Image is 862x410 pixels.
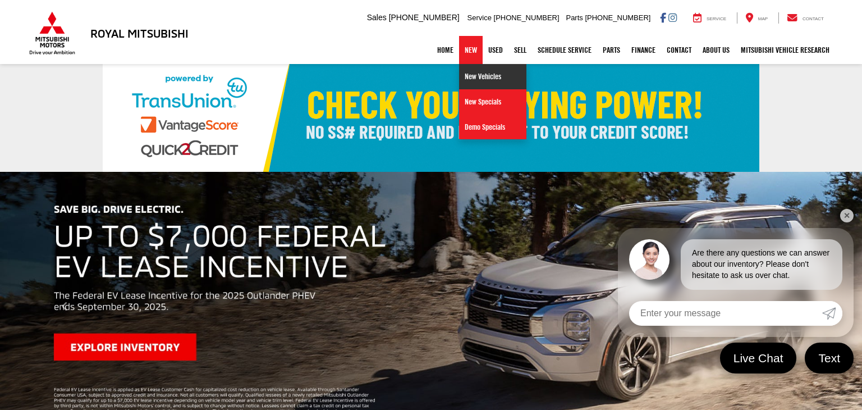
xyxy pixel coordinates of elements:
a: New [459,36,483,64]
a: Parts: Opens in a new tab [597,36,626,64]
span: Live Chat [728,350,789,366]
a: Service [685,12,735,24]
span: Parts [566,13,583,22]
a: Facebook: Click to visit our Facebook page [660,13,666,22]
span: [PHONE_NUMBER] [585,13,650,22]
span: Map [758,16,768,21]
a: Used [483,36,508,64]
a: Schedule Service: Opens in a new tab [532,36,597,64]
input: Enter your message [629,301,822,326]
a: Mitsubishi Vehicle Research [735,36,835,64]
a: Home [432,36,459,64]
a: Contact [661,36,697,64]
a: Instagram: Click to visit our Instagram page [668,13,677,22]
img: Check Your Buying Power [103,60,759,172]
a: About Us [697,36,735,64]
a: Demo Specials [459,115,526,139]
a: Contact [778,12,832,24]
span: [PHONE_NUMBER] [389,13,460,22]
span: Service [467,13,492,22]
a: Finance [626,36,661,64]
a: Live Chat [720,343,797,373]
a: Submit [822,301,842,326]
div: Are there any questions we can answer about our inventory? Please don't hesitate to ask us over c... [681,239,842,290]
span: Text [813,350,846,366]
span: Sales [367,13,387,22]
span: Contact [803,16,824,21]
span: [PHONE_NUMBER] [494,13,560,22]
a: New Specials [459,89,526,115]
img: Mitsubishi [27,11,77,55]
span: Service [707,16,726,21]
a: New Vehicles [459,64,526,89]
h3: Royal Mitsubishi [90,27,189,39]
a: Map [737,12,776,24]
a: Sell [508,36,532,64]
a: Text [805,343,854,373]
img: Agent profile photo [629,239,670,280]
